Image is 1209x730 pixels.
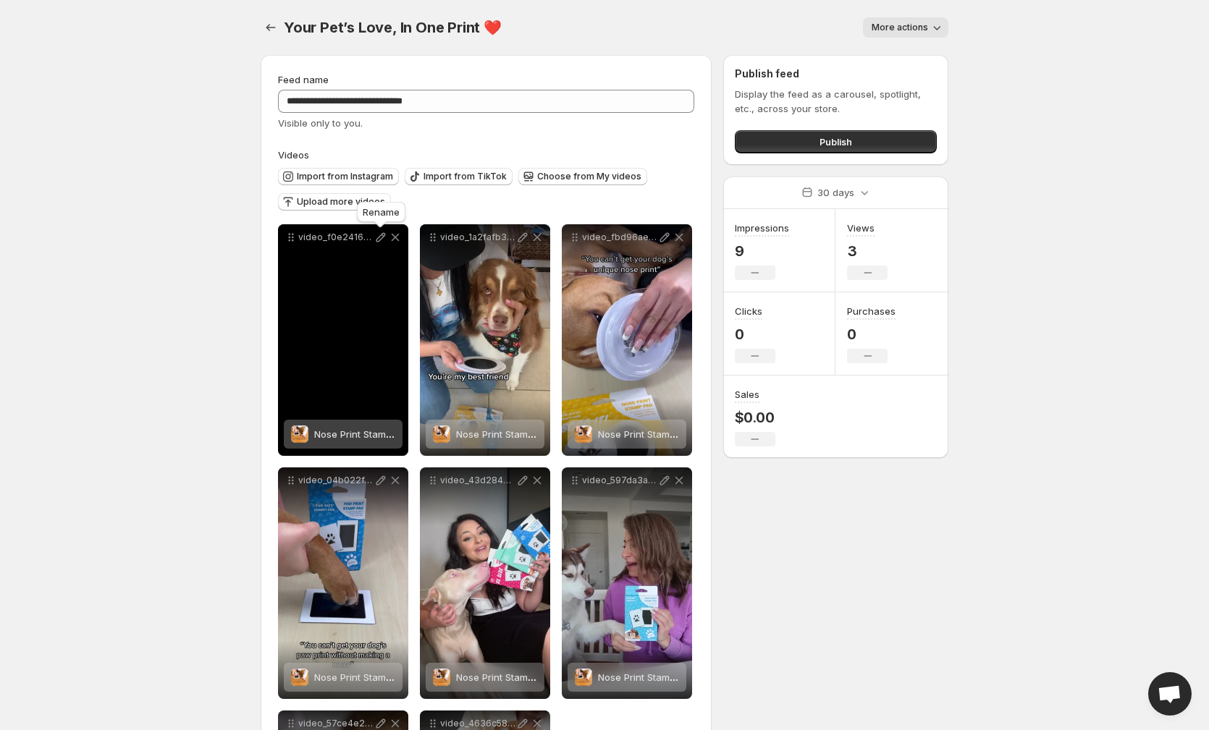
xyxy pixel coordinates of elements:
img: Nose Print Stamp Pads [291,425,308,443]
h3: Views [847,221,875,235]
span: Videos [278,149,309,161]
span: Nose Print Stamp Pads [314,671,417,683]
p: video_04b022f4048a415db0cdc8f1ca4f1170 [298,475,374,486]
span: Your Pet’s Love, In One Print ❤️ [284,19,502,36]
p: $0.00 [735,409,775,426]
div: video_1a2fafb345142dd83a089b758f5a01caNose Print Stamp PadsNose Print Stamp Pads [420,224,550,456]
h2: Publish feed [735,67,937,81]
p: 0 [847,326,896,343]
span: Choose from My videos [537,171,641,182]
span: Import from TikTok [424,171,507,182]
p: 9 [735,242,789,260]
button: Import from TikTok [405,168,513,185]
button: Choose from My videos [518,168,647,185]
div: video_04b022f4048a415db0cdc8f1ca4f1170Nose Print Stamp PadsNose Print Stamp Pads [278,467,408,699]
p: video_f0e24164f10e5c7b70219ca3486550d4 [298,232,374,243]
img: Nose Print Stamp Pads [291,669,308,686]
a: Open chat [1148,672,1192,716]
div: video_fbd96ae8ade8bf7e291dd11597cfc5d7Nose Print Stamp PadsNose Print Stamp Pads [562,224,692,456]
h3: Purchases [847,304,896,318]
button: Settings [261,17,281,38]
img: Nose Print Stamp Pads [433,669,450,686]
p: video_597da3aae7e110c8df18aaacfe33c135 [582,475,657,486]
button: Import from Instagram [278,168,399,185]
img: Nose Print Stamp Pads [575,669,592,686]
p: 30 days [817,185,854,200]
p: video_4636c58c6abb867963a54ad482486407 [440,718,515,729]
span: Feed name [278,74,329,85]
p: Display the feed as a carousel, spotlight, etc., across your store. [735,87,937,116]
p: 0 [735,326,775,343]
p: video_43d2844ec92b02a2e1746350298a1340 [440,475,515,486]
button: Publish [735,130,937,153]
span: Nose Print Stamp Pads [598,428,701,440]
span: More actions [872,22,928,33]
span: Nose Print Stamp Pads [456,671,559,683]
span: Nose Print Stamp Pads [314,428,417,440]
div: video_43d2844ec92b02a2e1746350298a1340Nose Print Stamp PadsNose Print Stamp Pads [420,467,550,699]
p: video_1a2fafb345142dd83a089b758f5a01ca [440,232,515,243]
span: Nose Print Stamp Pads [456,428,559,440]
div: video_f0e24164f10e5c7b70219ca3486550d4Nose Print Stamp PadsNose Print Stamp Pads [278,224,408,456]
div: video_597da3aae7e110c8df18aaacfe33c135Nose Print Stamp PadsNose Print Stamp Pads [562,467,692,699]
p: video_57ce4e2d4ccd17c74e02996105c47fd7 [298,718,374,729]
span: Import from Instagram [297,171,393,182]
img: Nose Print Stamp Pads [575,425,592,443]
button: More actions [863,17,948,38]
h3: Sales [735,387,759,402]
span: Upload more videos [297,196,385,208]
img: Nose Print Stamp Pads [433,425,450,443]
span: Nose Print Stamp Pads [598,671,701,683]
span: Publish [820,135,852,149]
p: 3 [847,242,888,260]
h3: Impressions [735,221,789,235]
p: video_fbd96ae8ade8bf7e291dd11597cfc5d7 [582,232,657,243]
button: Upload more videos [278,193,391,211]
h3: Clicks [735,304,762,318]
span: Visible only to you. [278,117,363,129]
